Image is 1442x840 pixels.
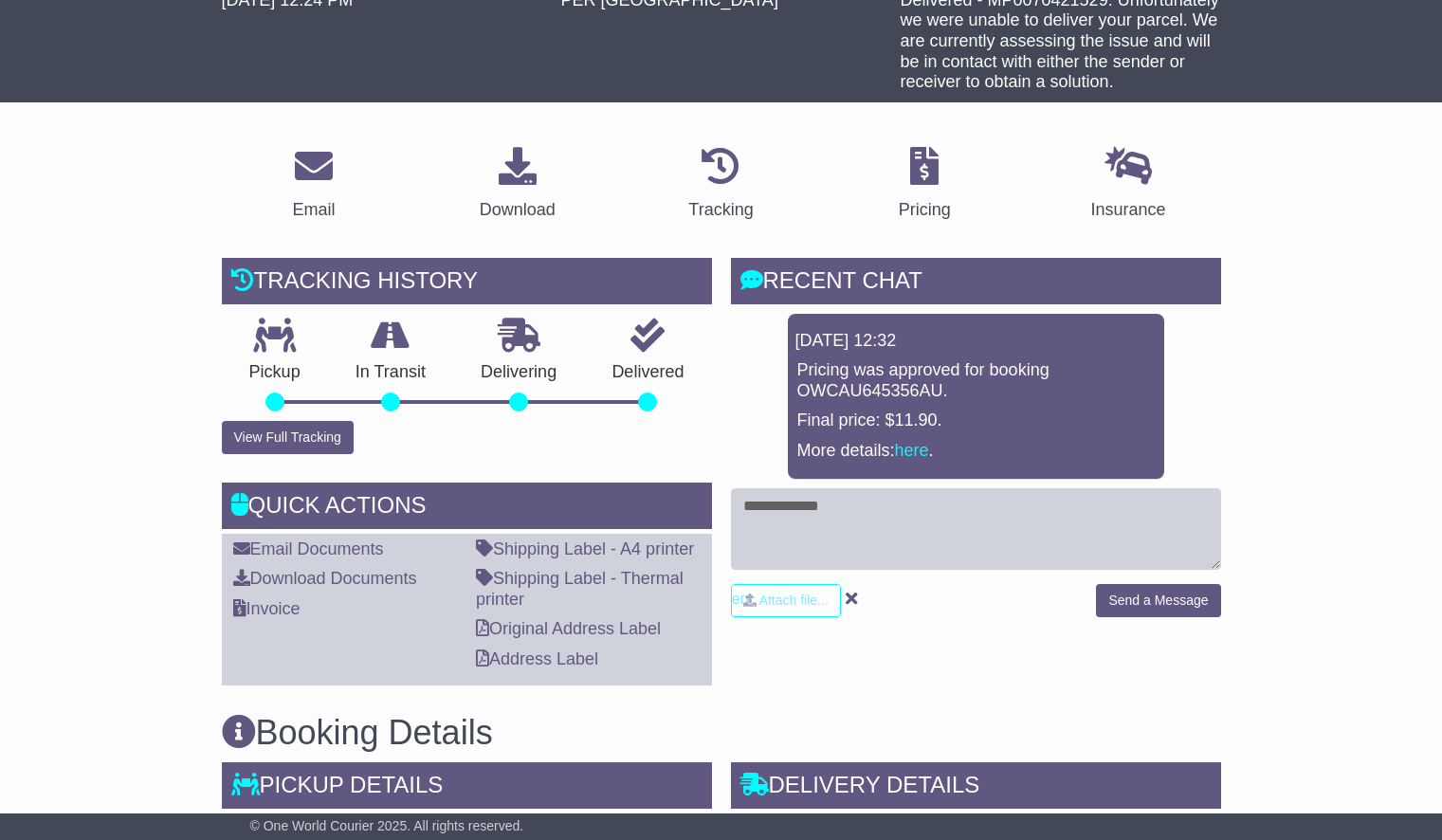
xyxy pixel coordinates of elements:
[222,362,328,383] p: Pickup
[292,197,335,223] div: Email
[584,362,711,383] p: Delivered
[280,140,347,229] a: Email
[476,539,694,558] a: Shipping Label - A4 printer
[222,714,1221,752] h3: Booking Details
[476,569,684,609] a: Shipping Label - Thermal printer
[476,649,598,668] a: Address Label
[676,140,765,229] a: Tracking
[453,362,584,383] p: Delivering
[328,362,453,383] p: In Transit
[1079,140,1178,229] a: Insurance
[222,421,354,454] button: View Full Tracking
[731,762,1221,813] div: Delivery Details
[1091,197,1166,223] div: Insurance
[467,140,568,229] a: Download
[233,539,384,558] a: Email Documents
[476,619,661,638] a: Original Address Label
[688,197,753,223] div: Tracking
[886,140,963,229] a: Pricing
[899,197,951,223] div: Pricing
[731,258,1221,309] div: RECENT CHAT
[797,411,1155,431] p: Final price: $11.90.
[222,258,712,309] div: Tracking history
[895,441,929,460] a: here
[222,762,712,813] div: Pickup Details
[797,441,1155,462] p: More details: .
[233,569,417,588] a: Download Documents
[233,599,301,618] a: Invoice
[795,331,1157,352] div: [DATE] 12:32
[1096,584,1220,617] button: Send a Message
[250,818,524,833] span: © One World Courier 2025. All rights reserved.
[797,360,1155,401] p: Pricing was approved for booking OWCAU645356AU.
[480,197,556,223] div: Download
[222,483,712,534] div: Quick Actions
